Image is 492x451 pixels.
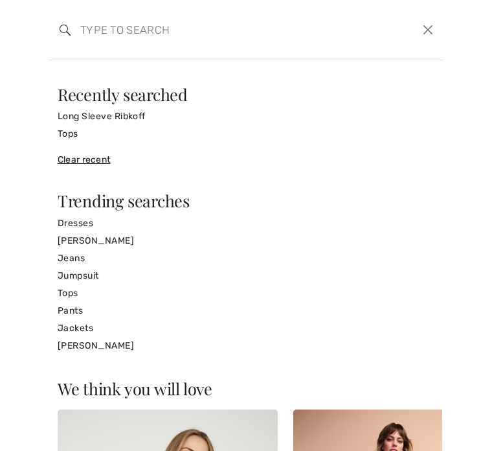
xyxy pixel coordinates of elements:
[58,232,434,249] a: [PERSON_NAME]
[58,125,434,143] a: Tops
[58,214,434,232] a: Dresses
[32,9,58,21] span: Chat
[419,20,438,40] button: Close
[58,267,434,284] a: Jumpsuit
[60,25,71,36] img: search the website
[71,10,340,49] input: TYPE TO SEARCH
[58,337,434,354] a: [PERSON_NAME]
[58,284,434,302] a: Tops
[58,302,434,319] a: Pants
[58,192,434,209] div: Trending searches
[58,86,434,102] div: Recently searched
[58,249,434,267] a: Jeans
[58,108,434,125] a: Long Sleeve Ribkoff
[58,153,434,167] div: Clear recent
[58,378,212,399] span: We think you will love
[58,319,434,337] a: Jackets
